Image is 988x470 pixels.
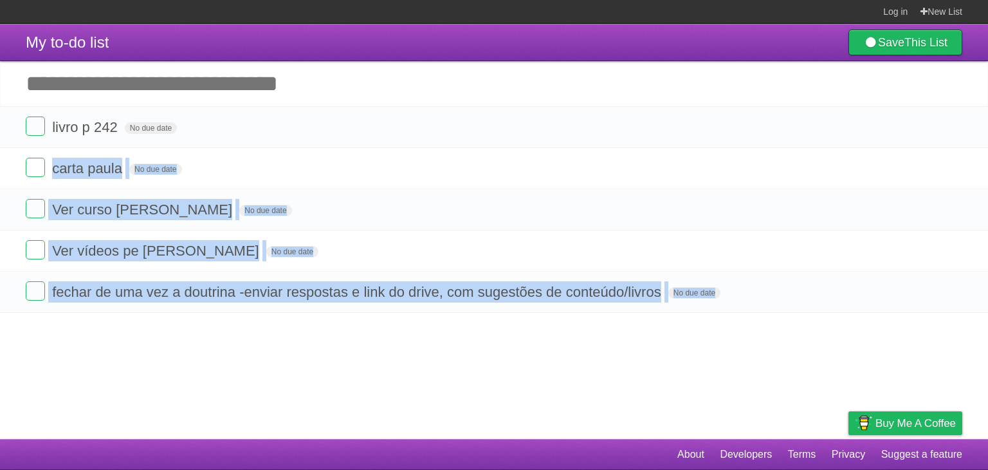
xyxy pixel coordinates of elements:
span: Ver curso [PERSON_NAME] [52,202,235,218]
span: No due date [266,246,318,258]
a: SaveThis List [848,30,962,55]
span: No due date [668,287,720,299]
span: My to-do list [26,33,109,51]
b: This List [904,36,947,49]
span: Ver vídeos pe [PERSON_NAME] [52,243,262,259]
a: Developers [720,442,772,467]
span: livro p 242 [52,119,121,135]
a: Suggest a feature [881,442,962,467]
label: Done [26,117,45,136]
label: Done [26,199,45,218]
span: No due date [239,205,291,216]
span: No due date [125,122,177,134]
a: About [677,442,704,467]
span: fechar de uma vez a doutrina -enviar respostas e link do drive, com sugestões de conteúdo/livros [52,284,664,300]
span: No due date [129,164,181,175]
span: Buy me a coffee [875,412,956,435]
a: Terms [788,442,816,467]
img: Buy me a coffee [855,412,872,434]
a: Buy me a coffee [848,411,962,435]
span: carta paula [52,160,125,176]
a: Privacy [832,442,865,467]
label: Done [26,158,45,177]
label: Done [26,281,45,301]
label: Done [26,240,45,259]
